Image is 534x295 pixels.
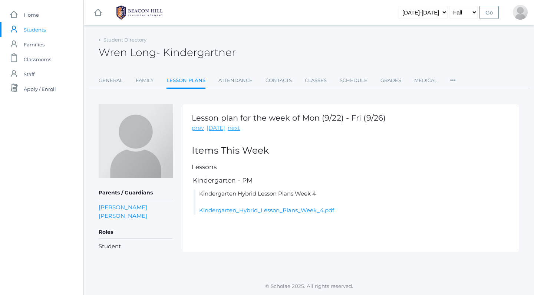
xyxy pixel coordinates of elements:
[305,73,327,88] a: Classes
[192,177,510,184] h5: Kindergarten - PM
[266,73,292,88] a: Contacts
[513,5,528,20] div: Stephen Long
[24,22,46,37] span: Students
[199,207,334,214] a: Kindergarten_Hybrid_Lesson_Plans_Week_4.pdf
[156,46,236,59] span: - Kindergartner
[414,73,437,88] a: Medical
[24,67,34,82] span: Staff
[99,187,173,199] h5: Parents / Guardians
[99,242,173,251] li: Student
[479,6,499,19] input: Go
[340,73,367,88] a: Schedule
[24,82,56,96] span: Apply / Enroll
[99,212,147,220] a: [PERSON_NAME]
[192,114,386,122] h1: Lesson plan for the week of Mon (9/22) - Fri (9/26)
[24,7,39,22] span: Home
[99,47,236,58] h2: Wren Long
[167,73,205,89] a: Lesson Plans
[194,190,510,215] li: Kindergarten Hybrid Lesson Plans Week 4
[112,3,167,22] img: 1_BHCALogos-05.png
[207,124,225,132] a: [DATE]
[192,164,510,171] h5: Lessons
[99,104,173,178] img: Wren Long
[24,37,44,52] span: Families
[228,124,240,132] a: next
[192,145,510,156] h2: Items This Week
[99,73,123,88] a: General
[99,203,147,212] a: [PERSON_NAME]
[24,52,51,67] span: Classrooms
[103,37,146,43] a: Student Directory
[380,73,401,88] a: Grades
[84,282,534,290] p: © Scholae 2025. All rights reserved.
[218,73,253,88] a: Attendance
[192,124,204,132] a: prev
[136,73,154,88] a: Family
[99,226,173,239] h5: Roles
